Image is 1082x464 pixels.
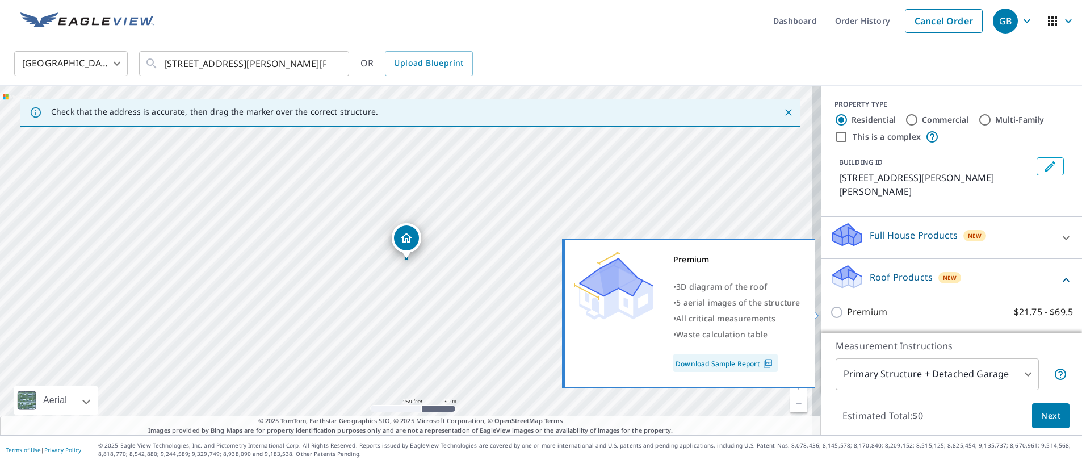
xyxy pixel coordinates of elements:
div: GB [993,9,1018,34]
p: Premium [847,305,887,319]
label: Multi-Family [995,114,1045,126]
p: BUILDING ID [839,157,883,167]
div: Aerial [14,386,98,415]
p: Roof Products [870,270,933,284]
div: Premium [673,252,800,267]
p: [STREET_ADDRESS][PERSON_NAME][PERSON_NAME] [839,171,1032,198]
p: Check that the address is accurate, then drag the marker over the correct structure. [51,107,378,117]
p: Measurement Instructions [836,339,1067,353]
span: 5 aerial images of the structure [676,297,800,308]
div: • [673,279,800,295]
p: | [6,446,81,453]
a: Terms [544,416,563,425]
label: Residential [852,114,896,126]
div: Aerial [40,386,70,415]
img: Premium [574,252,653,320]
div: Full House ProductsNew [830,221,1073,254]
button: Close [781,105,796,120]
div: [GEOGRAPHIC_DATA] [14,48,128,80]
input: Search by address or latitude-longitude [164,48,326,80]
label: Commercial [922,114,969,126]
p: Estimated Total: $0 [833,403,932,428]
a: Terms of Use [6,446,41,454]
div: Roof ProductsNew [830,264,1073,296]
button: Next [1032,403,1070,429]
a: Cancel Order [905,9,983,33]
div: • [673,311,800,327]
div: Primary Structure + Detached Garage [836,358,1039,390]
p: © 2025 Eagle View Technologies, Inc. and Pictometry International Corp. All Rights Reserved. Repo... [98,441,1076,458]
img: EV Logo [20,12,154,30]
img: Pdf Icon [760,358,775,369]
button: Edit building 1 [1037,157,1064,175]
span: Waste calculation table [676,329,768,340]
span: Next [1041,409,1060,423]
div: PROPERTY TYPE [834,99,1068,110]
div: Dropped pin, building 1, Residential property, 17444 N Santiam Hwy SE Stayton, OR 97383 [392,223,421,258]
a: OpenStreetMap [494,416,542,425]
p: $21.75 - $69.5 [1014,305,1073,319]
label: This is a complex [853,131,921,143]
span: Upload Blueprint [394,56,463,70]
a: Upload Blueprint [385,51,472,76]
div: OR [360,51,473,76]
span: All critical measurements [676,313,775,324]
span: 3D diagram of the roof [676,281,767,292]
span: New [943,273,957,282]
p: Full House Products [870,228,958,242]
span: © 2025 TomTom, Earthstar Geographics SIO, © 2025 Microsoft Corporation, © [258,416,563,426]
a: Privacy Policy [44,446,81,454]
a: Current Level 17, Zoom Out [790,395,807,412]
div: • [673,327,800,342]
a: Download Sample Report [673,354,778,372]
div: • [673,295,800,311]
span: Your report will include the primary structure and a detached garage if one exists. [1054,367,1067,381]
span: New [968,231,982,240]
